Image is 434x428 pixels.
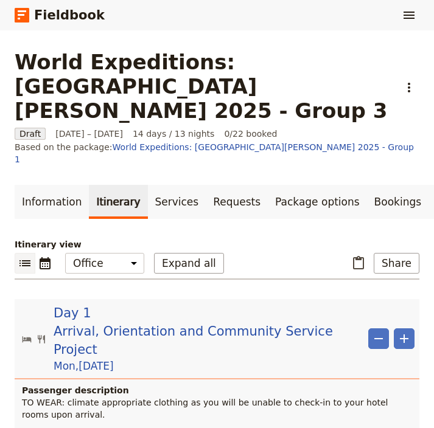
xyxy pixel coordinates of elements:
span: Day 1 [54,304,91,322]
button: Remove [368,328,389,349]
a: Services [148,185,206,219]
a: Fieldbook [15,5,105,26]
a: Itinerary [89,185,147,219]
a: Package options [268,185,366,219]
button: Expand all [154,253,224,274]
a: World Expeditions: [GEOGRAPHIC_DATA][PERSON_NAME] 2025 - Group 1 [15,142,414,164]
span: Mon , [DATE] [54,359,114,373]
h1: World Expeditions: [GEOGRAPHIC_DATA][PERSON_NAME] 2025 - Group 3 [15,50,391,123]
button: Show menu [399,5,419,26]
span: [DATE] – [DATE] [55,128,123,140]
button: Calendar view [35,253,55,274]
h4: Passenger description [22,384,415,396]
button: Edit day information [22,304,363,373]
button: Share [374,253,419,274]
span: Draft [15,128,46,140]
a: Requests [206,185,268,219]
span: Arrival, Orientation and Community Service Project [54,322,363,359]
p: Itinerary view [15,238,419,250]
button: Add [394,328,415,349]
a: Information [15,185,89,219]
a: Bookings [367,185,429,219]
span: 0/22 booked [224,128,277,140]
span: 14 days / 13 nights [133,128,215,140]
span: Based on the package: [15,141,419,165]
button: Paste itinerary item [348,253,369,274]
button: Actions [399,77,419,98]
p: TO WEAR: climate appropriate clothing as you will be unable to check-in to your hotel rooms upon ... [22,396,415,421]
button: List view [15,253,35,274]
